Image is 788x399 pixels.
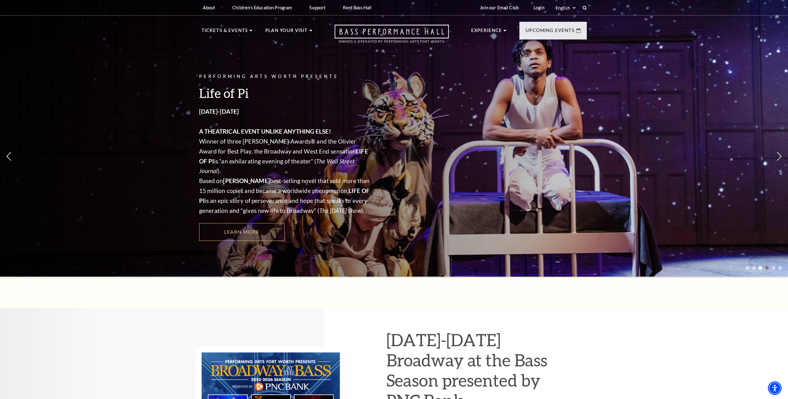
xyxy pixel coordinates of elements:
[223,177,270,184] strong: [PERSON_NAME]
[309,5,326,10] p: Support
[199,128,331,135] strong: A THEATRICAL EVENT UNLIKE ANYTHING ELSE!
[265,27,308,38] p: Plan Your Visit
[471,27,502,38] p: Experience
[199,223,285,241] a: Learn More Life of Pi
[554,5,576,11] select: Select:
[526,27,575,38] p: Upcoming Events
[199,108,239,115] strong: [DATE]-[DATE]
[199,85,370,101] h3: Life of Pi
[199,176,370,216] p: Based on best-selling novel that sold more than 15 million copies and became a worldwide phenomen...
[768,381,781,395] div: Accessibility Menu
[199,73,370,80] p: PERFORMING ARTS WORTH PRESENTS
[312,25,471,49] a: Open this option
[202,27,248,38] p: Tickets & Events
[199,158,355,175] em: The Wall Street Journal
[319,207,361,214] em: The [DATE] Show
[199,187,370,204] strong: LIFE OF PI
[343,5,371,10] p: Rent Bass Hall
[203,5,215,10] p: About
[199,136,370,176] p: Winner of three [PERSON_NAME] Awards® and the Olivier Award for Best Play, the Broadway and West ...
[232,5,292,10] p: Children's Education Program
[199,148,368,165] strong: LIFE OF PI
